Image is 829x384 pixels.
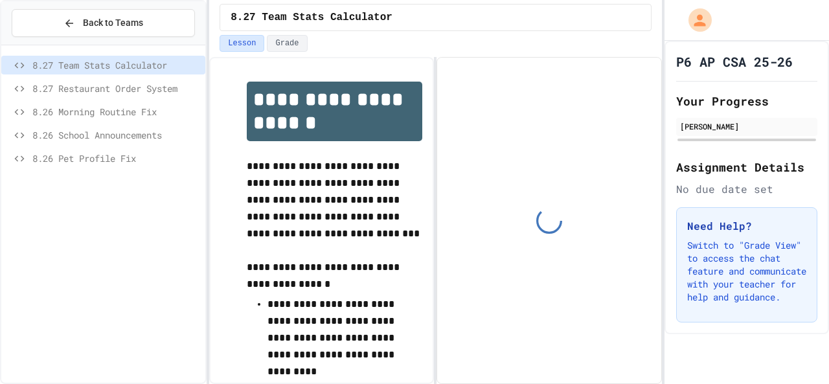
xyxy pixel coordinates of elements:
[32,105,200,119] span: 8.26 Morning Routine Fix
[687,218,806,234] h3: Need Help?
[32,128,200,142] span: 8.26 School Announcements
[676,181,817,197] div: No due date set
[32,58,200,72] span: 8.27 Team Stats Calculator
[675,5,715,35] div: My Account
[676,92,817,110] h2: Your Progress
[676,158,817,176] h2: Assignment Details
[687,239,806,304] p: Switch to "Grade View" to access the chat feature and communicate with your teacher for help and ...
[220,35,264,52] button: Lesson
[267,35,307,52] button: Grade
[676,52,793,71] h1: P6 AP CSA 25-26
[231,10,392,25] span: 8.27 Team Stats Calculator
[32,82,200,95] span: 8.27 Restaurant Order System
[83,16,143,30] span: Back to Teams
[680,120,813,132] div: [PERSON_NAME]
[32,152,200,165] span: 8.26 Pet Profile Fix
[12,9,195,37] button: Back to Teams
